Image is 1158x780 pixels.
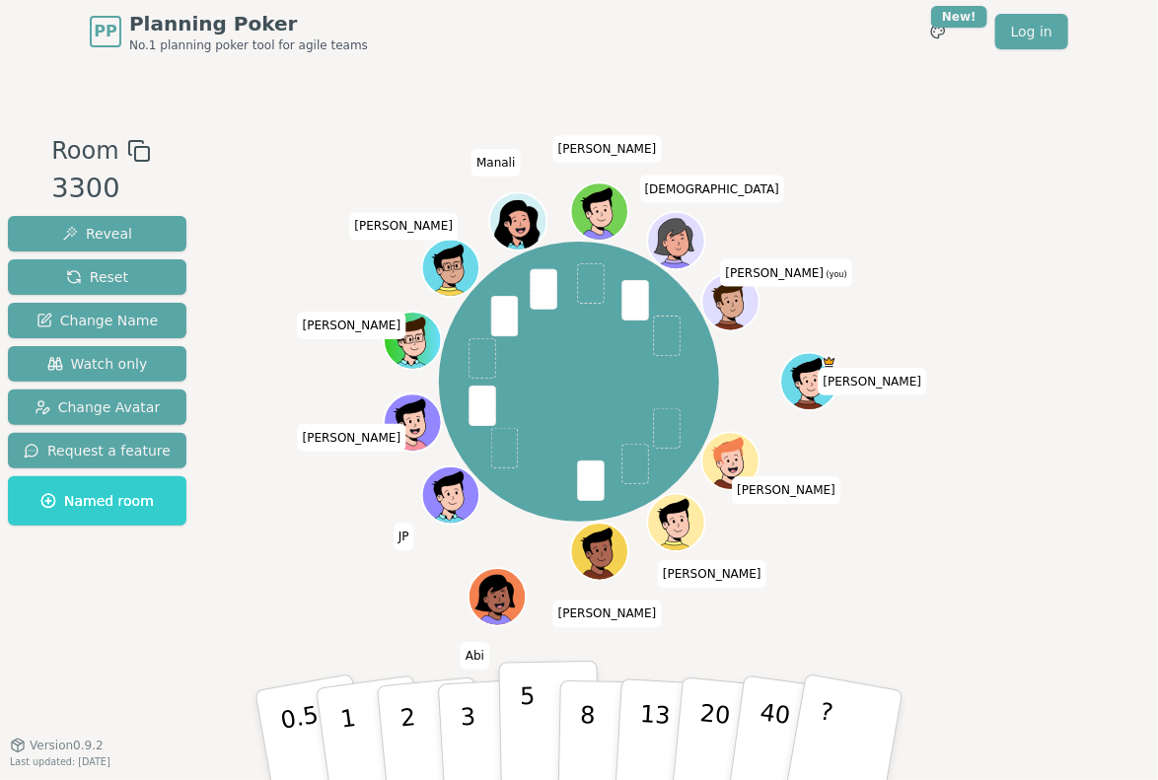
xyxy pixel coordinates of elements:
[47,354,148,374] span: Watch only
[8,390,186,425] button: Change Avatar
[298,424,406,452] span: Click to change your name
[35,397,161,417] span: Change Avatar
[298,312,406,339] span: Click to change your name
[995,14,1068,49] a: Log in
[90,10,368,53] a: PPPlanning PokerNo.1 planning poker tool for agile teams
[703,275,758,329] button: Click to change your avatar
[920,14,956,49] button: New!
[822,355,836,370] span: Dan is the host
[51,169,150,209] div: 3300
[824,270,847,279] span: (you)
[129,37,368,53] span: No.1 planning poker tool for agile teams
[819,368,927,395] span: Click to change your name
[30,738,104,753] span: Version 0.9.2
[8,303,186,338] button: Change Name
[461,642,489,670] span: Click to change your name
[36,311,158,330] span: Change Name
[24,441,171,461] span: Request a feature
[471,149,520,177] span: Click to change your name
[8,259,186,295] button: Reset
[349,213,458,241] span: Click to change your name
[129,10,368,37] span: Planning Poker
[10,738,104,753] button: Version0.9.2
[721,259,852,287] span: Click to change your name
[8,476,186,526] button: Named room
[62,224,132,244] span: Reveal
[8,346,186,382] button: Watch only
[640,176,784,203] span: Click to change your name
[732,477,840,505] span: Click to change your name
[10,756,110,767] span: Last updated: [DATE]
[658,561,766,589] span: Click to change your name
[931,6,987,28] div: New!
[94,20,116,43] span: PP
[51,133,118,169] span: Room
[8,216,186,251] button: Reveal
[66,267,128,287] span: Reset
[394,524,414,551] span: Click to change your name
[8,433,186,468] button: Request a feature
[553,135,662,163] span: Click to change your name
[553,601,662,628] span: Click to change your name
[40,491,154,511] span: Named room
